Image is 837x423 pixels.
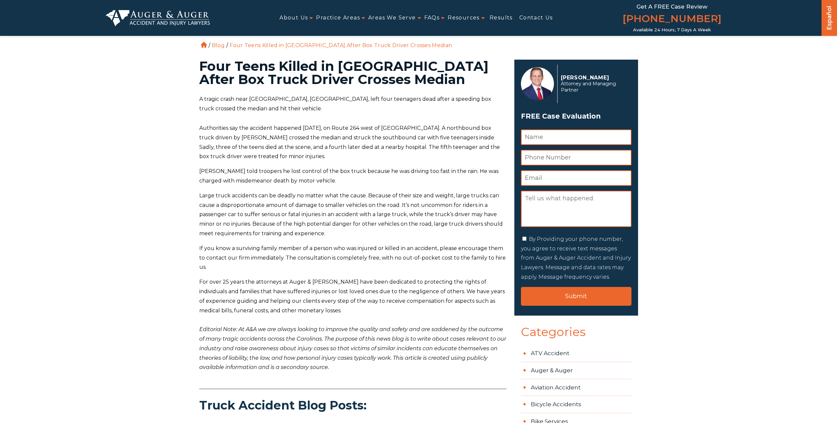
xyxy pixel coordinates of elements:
input: Name [521,129,631,145]
a: Blog [212,42,225,48]
span: FREE Case Evaluation [521,110,631,123]
span: Editorial Note: At A&A we are always looking to improve the quality and safety and are saddened b... [199,326,506,370]
span: Available 24 Hours, 7 Days a Week [633,27,711,33]
a: Aviation Accident [521,379,631,396]
a: [PHONE_NUMBER] [623,12,722,27]
span: Categories [514,325,638,345]
span: Truck Accident Blog Posts: [199,399,506,412]
span: Large truck accidents can be deadly no matter what the cause. Because of their size and weight, l... [199,192,503,237]
span: A tragic crash near [GEOGRAPHIC_DATA], [GEOGRAPHIC_DATA], left four teenagers dead after a speedi... [199,96,491,112]
input: Email [521,170,631,186]
a: About Us [279,11,308,25]
p: [PERSON_NAME] [561,74,628,81]
img: Herbert Auger [521,67,554,100]
li: Four Teens Killed in [GEOGRAPHIC_DATA] After Box Truck Driver Crosses Median [228,42,454,48]
a: Resources [448,11,480,25]
a: Auger & Auger [521,362,631,379]
a: Areas We Serve [368,11,416,25]
img: Auger & Auger Accident and Injury Lawyers Logo [106,10,210,26]
input: Phone Number [521,150,631,165]
span: Get a FREE Case Review [636,3,707,10]
span: If you know a surviving family member of a person who was injured or killed in an accident, pleas... [199,245,506,270]
a: Practice Areas [316,11,360,25]
label: By Providing your phone number, you agree to receive text messages from Auger & Auger Accident an... [521,236,631,280]
span: Attorney and Managing Partner [561,81,628,93]
a: FAQs [424,11,440,25]
a: Bicycle Accidents [521,396,631,413]
input: Submit [521,287,631,306]
span: [PERSON_NAME] told troopers he lost control of the box truck because he was driving too fast in t... [199,168,499,184]
span: For over 25 years the attorneys at Auger & [PERSON_NAME] have been dedicated to protecting the ri... [199,279,505,313]
h1: Four Teens Killed in [GEOGRAPHIC_DATA] After Box Truck Driver Crosses Median [199,60,506,86]
a: ATV Accident [521,345,631,362]
a: Results [490,11,513,25]
span: Authorities say the accident happened [DATE], on Route 264 west of [GEOGRAPHIC_DATA]. A northboun... [199,125,500,159]
a: Contact Us [519,11,553,25]
a: Home [201,42,207,48]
